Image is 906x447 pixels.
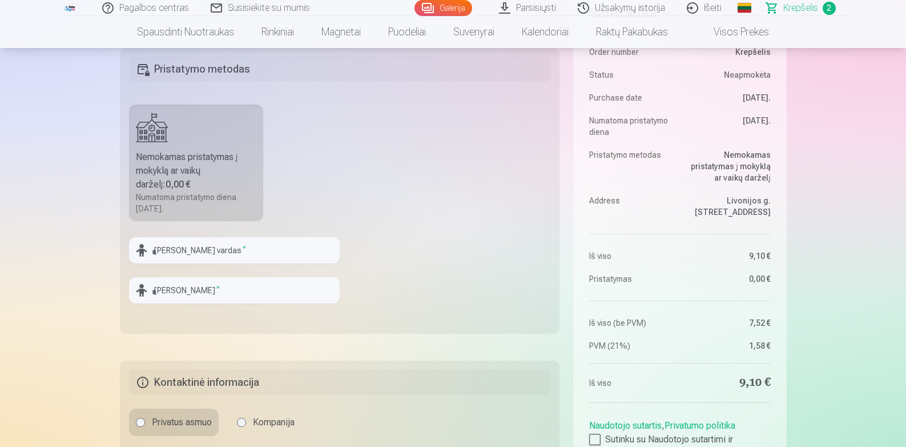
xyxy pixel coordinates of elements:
img: /fa2 [64,5,76,11]
a: Raktų pakabukas [582,16,682,48]
a: Visos prekės [682,16,783,48]
div: Numatoma pristatymo diena [DATE]. [136,191,257,214]
label: Privatus asmuo [129,409,219,436]
a: Magnetai [308,16,375,48]
div: Nemokamas pristatymas į mokyklą ar vaikų darželį : [136,150,257,191]
a: Privatumo politika [665,420,735,431]
dt: Status [589,69,674,81]
dt: Order number [589,46,674,58]
span: Krepšelis [783,1,818,15]
input: Kompanija [237,418,246,427]
dt: Pristatymas [589,273,674,285]
a: Suvenyrai [440,16,508,48]
a: Spausdinti nuotraukas [123,16,248,48]
dt: Address [589,195,674,218]
dt: Iš viso [589,375,674,391]
dd: [DATE]. [686,115,771,138]
dt: Numatoma pristatymo diena [589,115,674,138]
dd: 0,00 € [686,273,771,285]
dd: Krepšelis [686,46,771,58]
h5: Kontaktinė informacija [129,370,551,395]
input: Privatus asmuo [136,418,145,427]
b: 0,00 € [166,179,191,190]
a: Kalendoriai [508,16,582,48]
a: Rinkiniai [248,16,308,48]
span: 2 [823,2,836,15]
h5: Pristatymo metodas [129,57,551,82]
dd: Nemokamas pristatymas į mokyklą ar vaikų darželį [686,149,771,183]
label: Kompanija [230,409,301,436]
span: Neapmokėta [724,69,771,81]
dd: Livonijos g. [STREET_ADDRESS] [686,195,771,218]
dd: [DATE]. [686,92,771,103]
dd: 9,10 € [686,375,771,391]
a: Puodeliai [375,16,440,48]
a: Naudotojo sutartis [589,420,662,431]
dt: Purchase date [589,92,674,103]
dd: 7,52 € [686,317,771,329]
dt: PVM (21%) [589,340,674,352]
dt: Iš viso (be PVM) [589,317,674,329]
dd: 1,58 € [686,340,771,352]
dt: Pristatymo metodas [589,149,674,183]
dt: Iš viso [589,250,674,262]
dd: 9,10 € [686,250,771,262]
